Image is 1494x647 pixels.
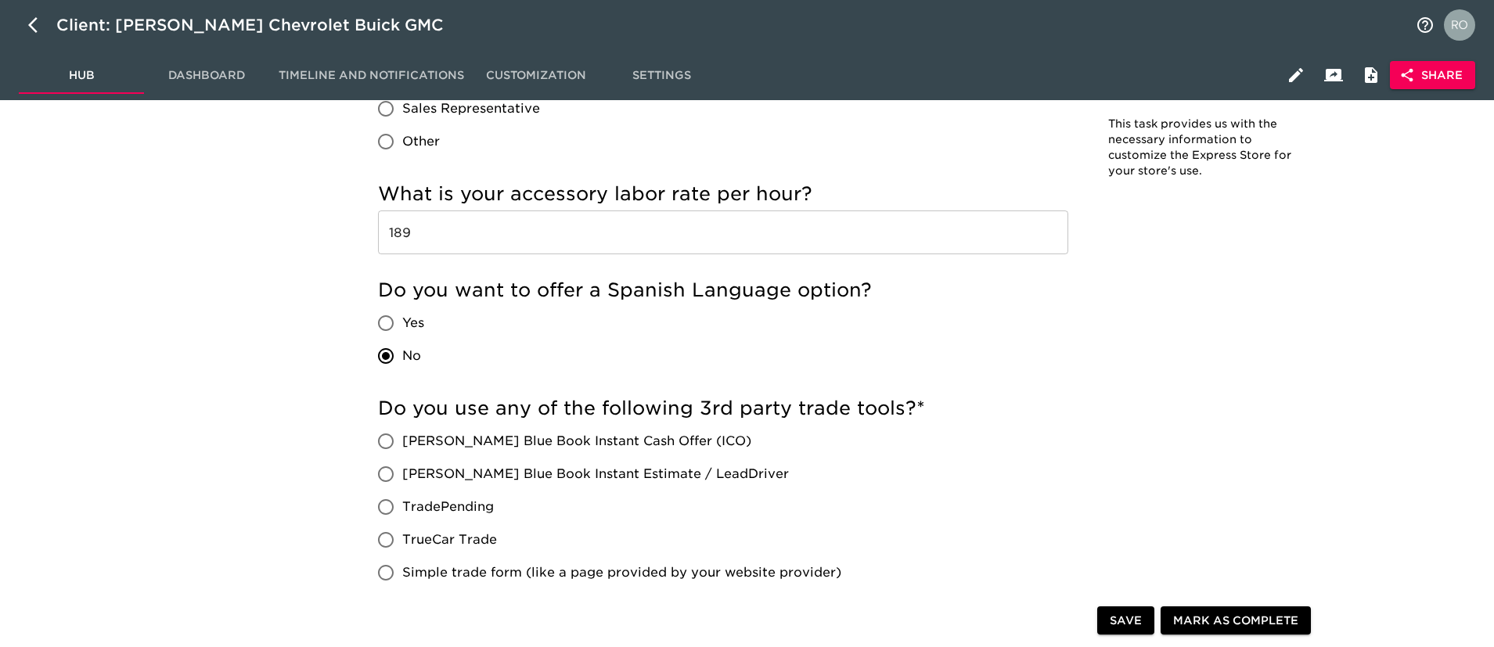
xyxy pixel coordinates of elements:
button: Share [1390,61,1475,90]
span: Timeline and Notifications [279,66,464,85]
button: Client View [1315,56,1352,94]
span: TrueCar Trade [402,530,497,549]
button: Edit Hub [1277,56,1315,94]
span: Mark as Complete [1173,611,1298,631]
button: Save [1097,606,1154,635]
span: Simple trade form (like a page provided by your website provider) [402,563,841,582]
span: Hub [28,66,135,85]
span: Other [402,132,440,151]
button: Mark as Complete [1161,606,1311,635]
span: TradePending [402,498,494,516]
h5: Do you want to offer a Spanish Language option? [378,278,1068,303]
span: [PERSON_NAME] Blue Book Instant Cash Offer (ICO) [402,432,751,451]
span: Dashboard [153,66,260,85]
h5: What is your accessory labor rate per hour? [378,182,1068,207]
span: Share [1402,66,1463,85]
button: notifications [1406,6,1444,44]
img: Profile [1444,9,1475,41]
div: Client: [PERSON_NAME] Chevrolet Buick GMC [56,13,466,38]
span: Settings [608,66,715,85]
span: Customization [483,66,589,85]
span: Sales Representative [402,99,540,118]
button: Internal Notes and Comments [1352,56,1390,94]
input: Example: $120 [378,210,1068,254]
span: No [402,347,421,365]
p: This task provides us with the necessary information to customize the Express Store for your stor... [1108,117,1296,179]
span: [PERSON_NAME] Blue Book Instant Estimate / LeadDriver [402,465,789,483]
h5: Do you use any of the following 3rd party trade tools? [378,396,1068,421]
span: Save [1110,611,1142,631]
span: Yes [402,314,424,332]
